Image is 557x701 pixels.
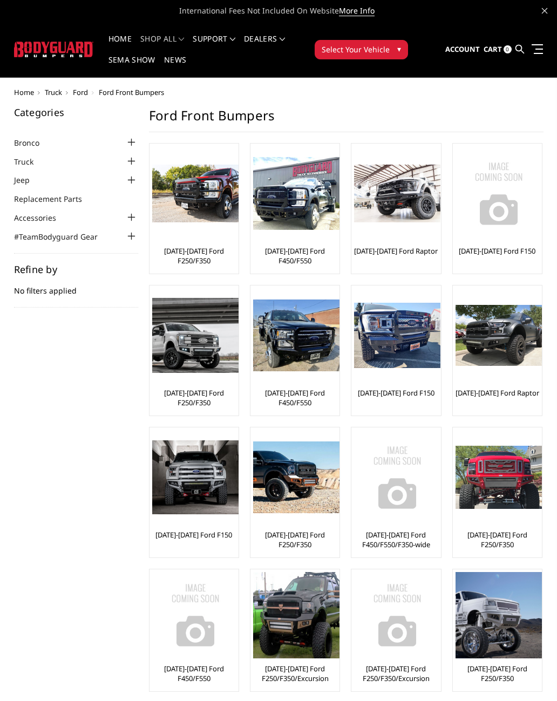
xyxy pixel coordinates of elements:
[14,107,138,117] h5: Categories
[445,35,480,64] a: Account
[322,44,390,55] span: Select Your Vehicle
[140,35,184,56] a: shop all
[164,56,186,77] a: News
[14,193,96,205] a: Replacement Parts
[354,530,438,549] a: [DATE]-[DATE] Ford F450/F550/F350-wide
[456,146,539,241] a: No Image
[354,572,438,658] a: No Image
[14,231,111,242] a: #TeamBodyguard Gear
[14,42,93,57] img: BODYGUARD BUMPERS
[14,212,70,223] a: Accessories
[354,434,440,521] img: No Image
[193,35,235,56] a: Support
[484,44,502,54] span: Cart
[484,35,512,64] a: Cart 0
[445,44,480,54] span: Account
[152,664,236,683] a: [DATE]-[DATE] Ford F450/F550
[244,35,285,56] a: Dealers
[149,107,544,132] h1: Ford Front Bumpers
[108,56,155,77] a: SEMA Show
[14,87,34,97] a: Home
[73,87,88,97] a: Ford
[253,246,337,266] a: [DATE]-[DATE] Ford F450/F550
[14,174,43,186] a: Jeep
[456,664,539,683] a: [DATE]-[DATE] Ford F250/F350
[339,5,375,16] a: More Info
[14,137,53,148] a: Bronco
[456,388,539,398] a: [DATE]-[DATE] Ford Raptor
[253,388,337,407] a: [DATE]-[DATE] Ford F450/F550
[354,664,438,683] a: [DATE]-[DATE] Ford F250/F350/Excursion
[253,664,337,683] a: [DATE]-[DATE] Ford F250/F350/Excursion
[358,388,434,398] a: [DATE]-[DATE] Ford F150
[14,264,138,274] h5: Refine by
[45,87,62,97] a: Truck
[456,530,539,549] a: [DATE]-[DATE] Ford F250/F350
[14,156,47,167] a: Truck
[152,388,236,407] a: [DATE]-[DATE] Ford F250/F350
[459,246,535,256] a: [DATE]-[DATE] Ford F150
[99,87,164,97] span: Ford Front Bumpers
[152,572,239,658] img: No Image
[14,264,138,308] div: No filters applied
[108,35,132,56] a: Home
[152,246,236,266] a: [DATE]-[DATE] Ford F250/F350
[152,572,236,658] a: No Image
[354,246,438,256] a: [DATE]-[DATE] Ford Raptor
[504,45,512,53] span: 0
[354,430,438,525] a: No Image
[155,530,232,540] a: [DATE]-[DATE] Ford F150
[397,43,401,55] span: ▾
[354,572,440,658] img: No Image
[253,530,337,549] a: [DATE]-[DATE] Ford F250/F350
[456,151,542,237] img: No Image
[315,40,408,59] button: Select Your Vehicle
